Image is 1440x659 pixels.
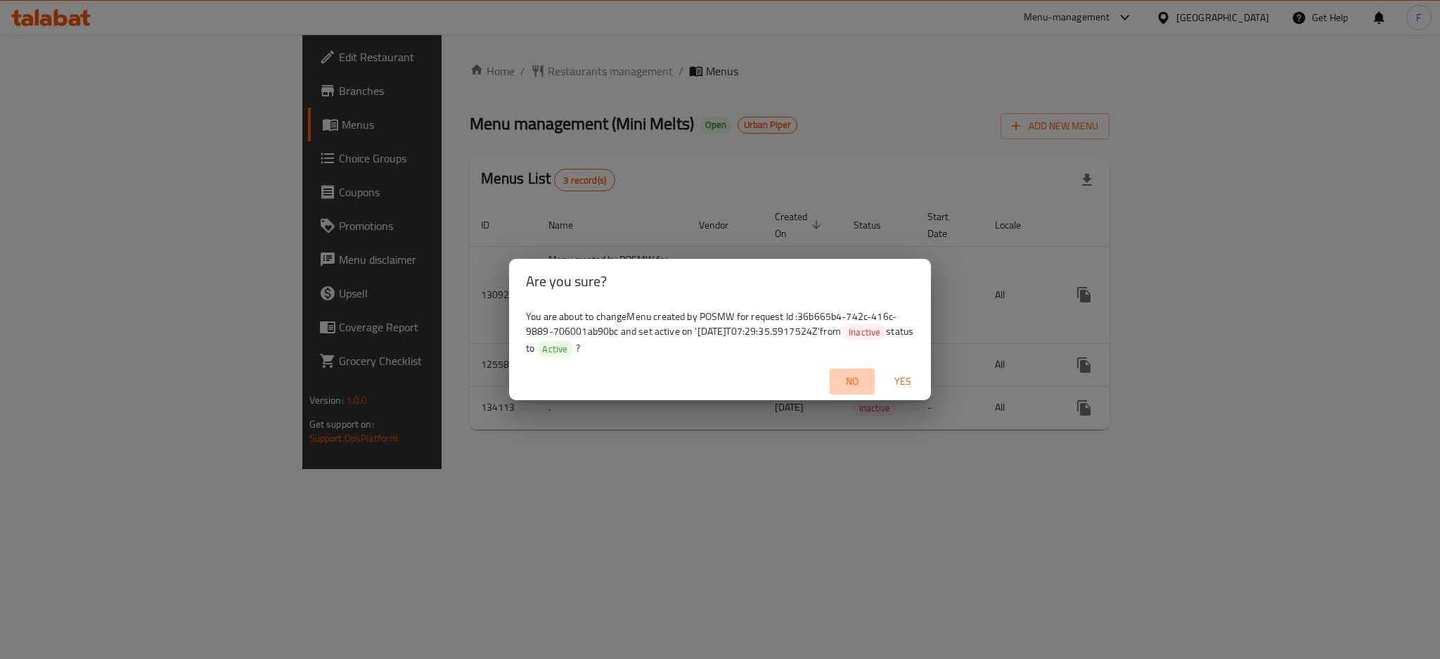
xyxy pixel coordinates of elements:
button: No [830,369,875,395]
span: Active [536,343,573,356]
div: Active [536,340,573,357]
button: Yes [880,369,925,395]
h2: Are you sure? [526,270,914,293]
div: Inactive [843,324,886,340]
span: Inactive [843,326,886,339]
span: No [835,373,869,390]
span: Yes [886,373,920,390]
span: You are about to change Menu created by POSMW for request Id :36b665b4-742c-416c-9889-706001ab90b... [526,307,913,357]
